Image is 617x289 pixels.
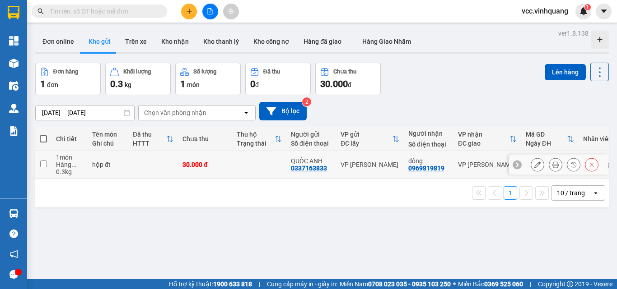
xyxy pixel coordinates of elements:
[255,81,259,88] span: đ
[408,157,449,165] div: đông
[531,158,544,171] div: Sửa đơn hàng
[207,8,213,14] span: file-add
[526,131,567,138] div: Mã GD
[182,135,228,142] div: Chưa thu
[453,282,456,286] span: ⚪️
[9,209,19,218] img: warehouse-icon
[193,69,216,75] div: Số lượng
[123,69,151,75] div: Khối lượng
[592,189,599,197] svg: open
[128,127,178,151] th: Toggle SortBy
[180,78,185,89] span: 1
[50,6,156,16] input: Tìm tên, số ĐT hoặc mã đơn
[40,78,45,89] span: 1
[36,106,134,120] input: Select a date range.
[202,4,218,19] button: file-add
[56,161,83,168] div: Hàng thông thường
[9,59,19,68] img: warehouse-icon
[125,81,131,88] span: kg
[558,28,589,38] div: ver 1.8.138
[458,161,517,168] div: VP [PERSON_NAME]
[186,8,192,14] span: plus
[484,280,523,288] strong: 0369 525 060
[9,81,19,91] img: warehouse-icon
[245,63,311,95] button: Đã thu0đ
[580,7,588,15] img: icon-new-feature
[567,281,573,287] span: copyright
[557,188,585,197] div: 10 / trang
[362,38,411,45] span: Hàng Giao Nhầm
[291,131,332,138] div: Người gửi
[408,165,444,172] div: 0969819819
[53,69,78,75] div: Đơn hàng
[92,131,124,138] div: Tên món
[586,4,589,10] span: 1
[368,280,451,288] strong: 0708 023 035 - 0935 103 250
[182,161,228,168] div: 30.000 đ
[237,131,275,138] div: Thu hộ
[92,161,124,168] div: hộp đt
[105,63,171,95] button: Khối lượng0.3kg
[291,165,327,172] div: 0337163833
[181,4,197,19] button: plus
[259,102,307,120] button: Bộ lọc
[237,140,275,147] div: Trạng thái
[348,81,351,88] span: đ
[333,69,356,75] div: Chưa thu
[291,157,332,165] div: QUỐC ANH
[545,64,586,80] button: Lên hàng
[9,270,18,279] span: message
[302,97,311,106] sup: 2
[56,135,83,142] div: Chi tiết
[169,279,252,289] span: Hỗ trợ kỹ thuật:
[315,63,381,95] button: Chưa thu30.000đ
[223,4,239,19] button: aim
[133,131,166,138] div: Đã thu
[56,154,83,161] div: 1 món
[243,109,250,116] svg: open
[154,31,196,52] button: Kho nhận
[9,229,18,238] span: question-circle
[504,186,517,200] button: 1
[9,250,18,258] span: notification
[175,63,241,95] button: Số lượng1món
[596,4,612,19] button: caret-down
[514,5,575,17] span: vcc.vinhquang
[81,31,118,52] button: Kho gửi
[291,140,332,147] div: Số điện thoại
[408,130,449,137] div: Người nhận
[187,81,200,88] span: món
[340,279,451,289] span: Miền Nam
[584,4,591,10] sup: 1
[213,280,252,288] strong: 1900 633 818
[144,108,206,117] div: Chọn văn phòng nhận
[133,140,166,147] div: HTTT
[92,140,124,147] div: Ghi chú
[453,127,521,151] th: Toggle SortBy
[591,31,609,49] div: Tạo kho hàng mới
[246,31,296,52] button: Kho công nợ
[341,140,392,147] div: ĐC lấy
[526,140,567,147] div: Ngày ĐH
[250,78,255,89] span: 0
[47,81,58,88] span: đơn
[35,63,101,95] button: Đơn hàng1đơn
[336,127,404,151] th: Toggle SortBy
[320,78,348,89] span: 30.000
[9,126,19,136] img: solution-icon
[458,140,509,147] div: ĐC giao
[56,168,83,175] div: 0.3 kg
[118,31,154,52] button: Trên xe
[341,131,392,138] div: VP gửi
[267,279,337,289] span: Cung cấp máy in - giấy in:
[9,104,19,113] img: warehouse-icon
[9,36,19,46] img: dashboard-icon
[600,7,608,15] span: caret-down
[408,141,449,148] div: Số điện thoại
[263,69,280,75] div: Đã thu
[530,279,531,289] span: |
[458,279,523,289] span: Miền Bắc
[259,279,260,289] span: |
[228,8,234,14] span: aim
[37,8,44,14] span: search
